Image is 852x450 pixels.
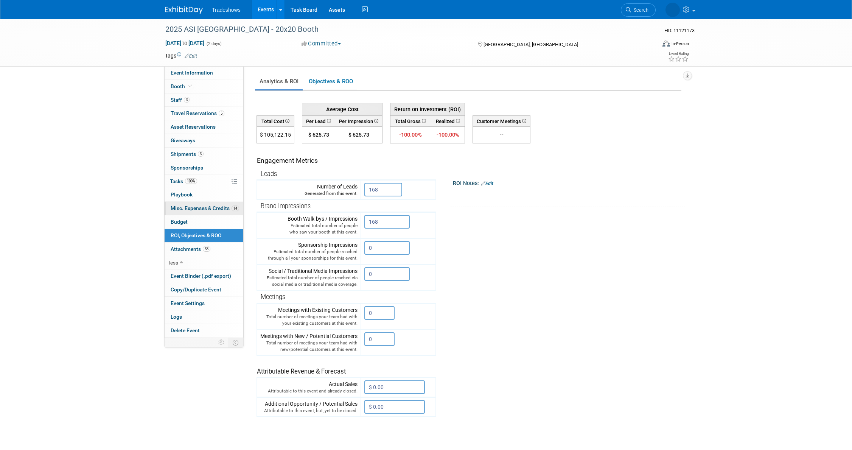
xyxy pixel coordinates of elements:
span: Sponsorships [171,165,203,171]
span: (2 days) [206,41,222,46]
span: Booth [171,83,194,89]
a: Travel Reservations5 [165,107,243,120]
a: Objectives & ROO [304,74,357,89]
span: Travel Reservations [171,110,224,116]
span: Tradeshows [212,7,241,13]
th: Total Gross [390,115,431,126]
div: Attributable Revenue & Forecast [257,358,432,376]
div: Attributable to this event and already closed. [260,388,358,394]
a: Misc. Expenses & Credits14 [165,202,243,215]
a: Attachments33 [165,243,243,256]
a: Event Information [165,66,243,79]
span: Event Information [171,70,213,76]
span: Shipments [171,151,204,157]
div: Sponsorship Impressions [260,241,358,262]
div: Estimated total number of people reached via social media or traditional media coverage. [260,275,358,288]
span: 3 [184,97,190,103]
img: Format-Inperson.png [662,40,670,47]
a: Tasks100% [165,175,243,188]
span: [GEOGRAPHIC_DATA], [GEOGRAPHIC_DATA] [484,42,578,47]
div: -- [476,131,527,139]
th: Customer Meetings [473,115,530,126]
div: Total number of meetings your team had with new/potential customers at this event. [260,340,358,353]
div: Estimated total number of people who saw your booth at this event. [260,223,358,235]
a: Search [621,3,656,17]
span: less [169,260,178,266]
span: Logs [171,314,182,320]
span: -100.00% [437,131,459,138]
a: Asset Reservations [165,120,243,134]
a: Event Binder (.pdf export) [165,269,243,283]
div: In-Person [671,41,689,47]
span: -100.00% [399,131,422,138]
span: Tasks [170,178,197,184]
span: Playbook [171,192,193,198]
a: ROI, Objectives & ROO [165,229,243,242]
th: Per Lead [302,115,335,126]
span: $ 625.73 [348,132,369,138]
th: Total Cost [257,115,294,126]
th: Per Impression [335,115,382,126]
a: Staff3 [165,93,243,107]
span: Event Settings [171,300,205,306]
div: Social / Traditional Media Impressions [260,267,358,288]
a: Edit [185,53,197,59]
span: Misc. Expenses & Credits [171,205,239,211]
div: Attributable to this event, but, yet to be closed. [260,408,358,414]
a: Edit [481,181,493,186]
div: Actual Sales [260,380,358,394]
span: 5 [219,111,224,116]
th: Average Cost [302,103,382,115]
span: Giveaways [171,137,195,143]
td: Personalize Event Tab Strip [215,338,228,347]
i: Booth reservation complete [188,84,192,88]
span: Attachments [171,246,210,252]
span: Brand Impressions [261,202,311,210]
span: Asset Reservations [171,124,216,130]
span: Copy/Duplicate Event [171,287,221,293]
button: Committed [299,40,344,48]
a: Delete Event [165,324,243,337]
span: to [181,40,188,46]
span: Delete Event [171,327,200,333]
span: Event Binder (.pdf export) [171,273,231,279]
span: Meetings [261,293,285,301]
span: 3 [198,151,204,157]
span: Leads [261,170,277,178]
a: less [165,256,243,269]
span: [DATE] [DATE] [165,40,205,47]
a: Event Settings [165,297,243,310]
div: Meetings with New / Potential Customers [260,332,358,353]
img: ExhibitDay [165,6,203,14]
a: Booth [165,80,243,93]
div: Meetings with Existing Customers [260,306,358,327]
a: Sponsorships [165,161,243,174]
img: Linda Yilmazian [665,3,680,17]
div: 2025 ASI [GEOGRAPHIC_DATA] - 20x20 Booth [163,23,644,36]
span: Event ID: 11121173 [664,28,695,33]
a: Giveaways [165,134,243,147]
a: Budget [165,215,243,229]
span: Staff [171,97,190,103]
span: 33 [203,246,210,252]
span: 100% [185,178,197,184]
a: Playbook [165,188,243,201]
a: Shipments3 [165,148,243,161]
th: Realized [431,115,465,126]
td: $ 105,122.15 [257,127,294,143]
span: Search [631,7,648,13]
td: Toggle Event Tabs [228,338,244,347]
div: Event Format [611,39,689,51]
div: Additional Opportunity / Potential Sales [260,400,358,414]
div: Booth Walk-bys / Impressions [260,215,358,235]
div: ROI Notes: [453,178,685,187]
span: $ 625.73 [308,132,329,138]
div: Engagement Metrics [257,156,433,165]
div: Event Rating [668,52,689,56]
a: Copy/Duplicate Event [165,283,243,296]
a: Analytics & ROI [255,74,303,89]
div: Generated from this event. [260,190,358,197]
th: Return on Investment (ROI) [390,103,465,115]
div: Estimated total number of people reached through all your sponsorships for this event. [260,249,358,262]
span: ROI, Objectives & ROO [171,232,221,238]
